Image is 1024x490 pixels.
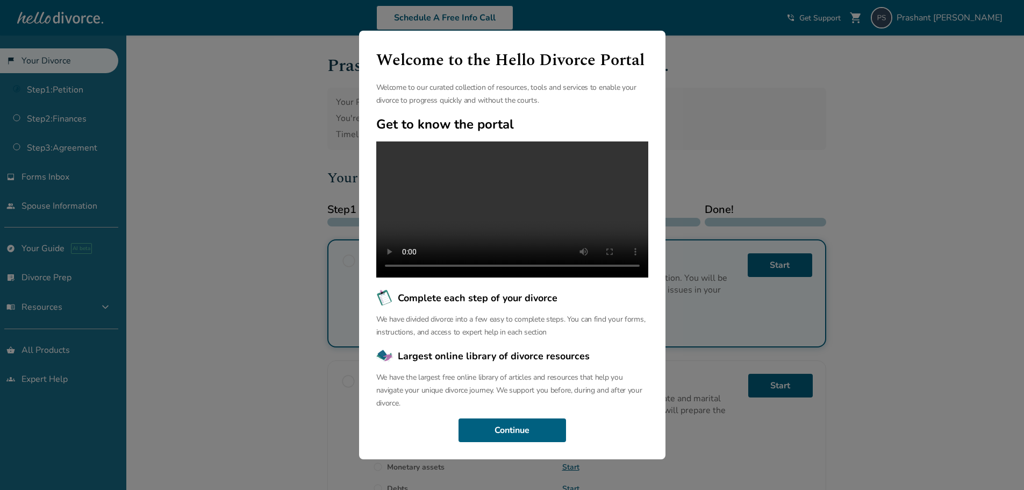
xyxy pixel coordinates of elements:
iframe: Chat Widget [970,438,1024,490]
p: Welcome to our curated collection of resources, tools and services to enable your divorce to prog... [376,81,648,107]
h2: Get to know the portal [376,116,648,133]
button: Continue [459,418,566,442]
span: Largest online library of divorce resources [398,349,590,363]
img: Complete each step of your divorce [376,289,393,307]
img: Largest online library of divorce resources [376,347,393,365]
span: Complete each step of your divorce [398,291,557,305]
h1: Welcome to the Hello Divorce Portal [376,48,648,73]
p: We have the largest free online library of articles and resources that help you navigate your uni... [376,371,648,410]
p: We have divided divorce into a few easy to complete steps. You can find your forms, instructions,... [376,313,648,339]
